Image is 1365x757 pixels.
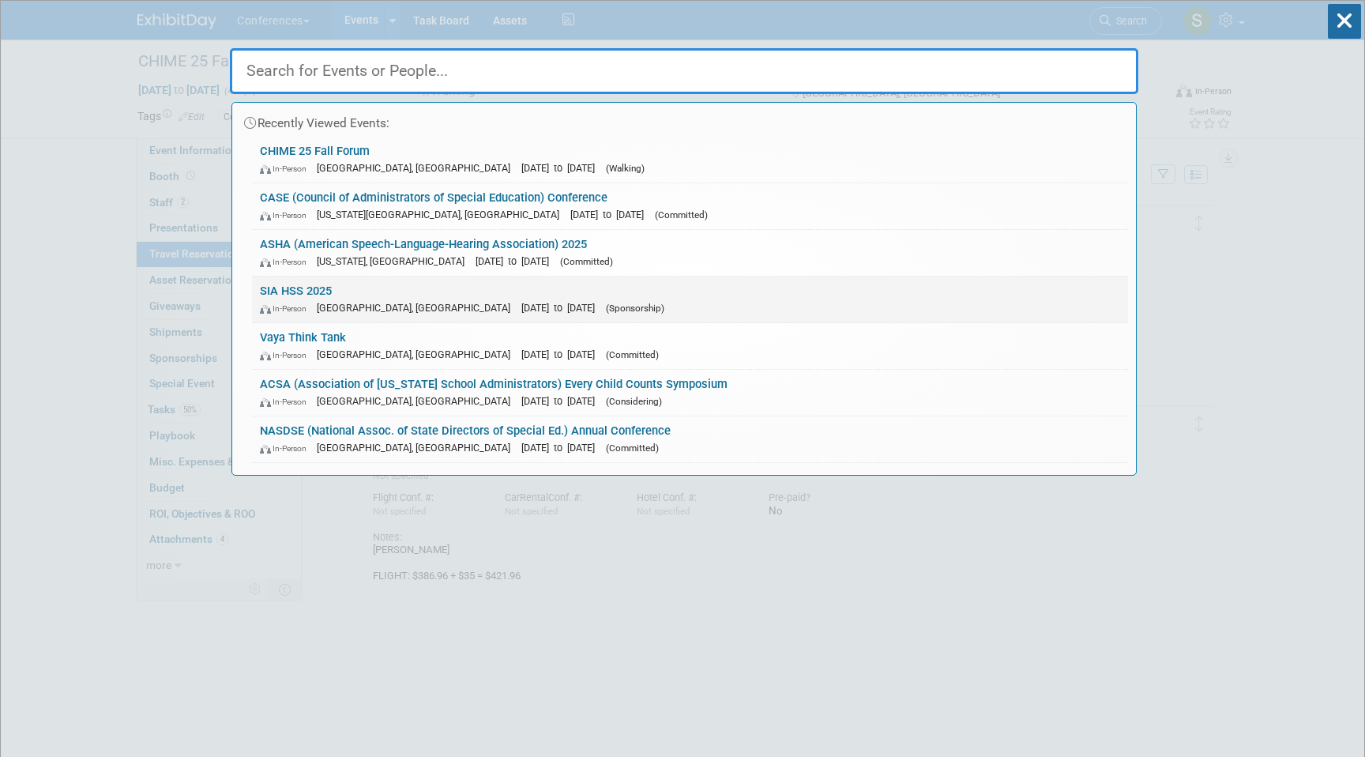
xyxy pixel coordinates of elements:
span: (Sponsorship) [606,303,664,314]
span: (Considering) [606,396,662,407]
span: [DATE] to [DATE] [476,255,557,267]
span: [DATE] to [DATE] [521,162,603,174]
span: [DATE] to [DATE] [521,348,603,360]
span: In-Person [260,210,314,220]
span: In-Person [260,443,314,454]
span: [US_STATE], [GEOGRAPHIC_DATA] [317,255,472,267]
span: [GEOGRAPHIC_DATA], [GEOGRAPHIC_DATA] [317,442,518,454]
span: [GEOGRAPHIC_DATA], [GEOGRAPHIC_DATA] [317,348,518,360]
span: [GEOGRAPHIC_DATA], [GEOGRAPHIC_DATA] [317,395,518,407]
span: In-Person [260,257,314,267]
a: SIA HSS 2025 In-Person [GEOGRAPHIC_DATA], [GEOGRAPHIC_DATA] [DATE] to [DATE] (Sponsorship) [252,277,1128,322]
span: (Committed) [655,209,708,220]
span: (Committed) [606,349,659,360]
span: [DATE] to [DATE] [521,395,603,407]
span: (Committed) [560,256,613,267]
span: In-Person [260,303,314,314]
a: CHIME 25 Fall Forum In-Person [GEOGRAPHIC_DATA], [GEOGRAPHIC_DATA] [DATE] to [DATE] (Walking) [252,137,1128,183]
div: Recently Viewed Events: [240,103,1128,137]
span: [DATE] to [DATE] [521,442,603,454]
span: In-Person [260,164,314,174]
span: In-Person [260,350,314,360]
a: NASDSE (National Assoc. of State Directors of Special Ed.) Annual Conference In-Person [GEOGRAPHI... [252,416,1128,462]
span: [GEOGRAPHIC_DATA], [GEOGRAPHIC_DATA] [317,162,518,174]
span: (Walking) [606,163,645,174]
span: (Committed) [606,443,659,454]
a: CASE (Council of Administrators of Special Education) Conference In-Person [US_STATE][GEOGRAPHIC_... [252,183,1128,229]
a: ASHA (American Speech-Language-Hearing Association) 2025 In-Person [US_STATE], [GEOGRAPHIC_DATA] ... [252,230,1128,276]
span: [GEOGRAPHIC_DATA], [GEOGRAPHIC_DATA] [317,302,518,314]
span: In-Person [260,397,314,407]
input: Search for Events or People... [230,48,1138,94]
span: [US_STATE][GEOGRAPHIC_DATA], [GEOGRAPHIC_DATA] [317,209,567,220]
a: ACSA (Association of [US_STATE] School Administrators) Every Child Counts Symposium In-Person [GE... [252,370,1128,416]
a: Vaya Think Tank In-Person [GEOGRAPHIC_DATA], [GEOGRAPHIC_DATA] [DATE] to [DATE] (Committed) [252,323,1128,369]
span: [DATE] to [DATE] [570,209,652,220]
span: [DATE] to [DATE] [521,302,603,314]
